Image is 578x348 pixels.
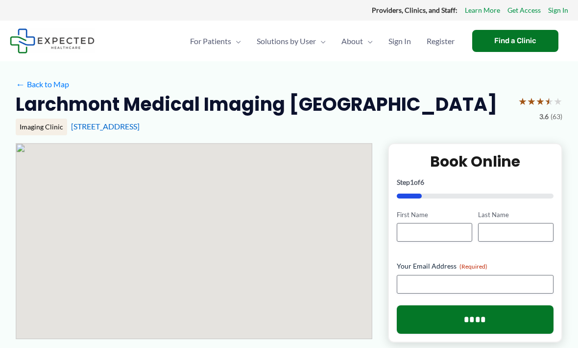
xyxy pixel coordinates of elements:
span: Register [427,24,455,58]
a: AboutMenu Toggle [334,24,381,58]
div: Imaging Clinic [16,119,67,135]
span: ★ [536,92,545,110]
label: Last Name [478,210,554,220]
span: Menu Toggle [231,24,241,58]
nav: Primary Site Navigation [182,24,462,58]
span: About [341,24,363,58]
a: Solutions by UserMenu Toggle [249,24,334,58]
a: Sign In [548,4,568,17]
a: [STREET_ADDRESS] [71,122,140,131]
a: Sign In [381,24,419,58]
h2: Book Online [397,152,554,171]
a: ←Back to Map [16,77,69,92]
label: Your Email Address [397,261,554,271]
img: Expected Healthcare Logo - side, dark font, small [10,28,95,53]
a: Register [419,24,462,58]
span: 3.6 [539,110,549,123]
span: ★ [554,92,562,110]
span: Solutions by User [257,24,316,58]
span: ★ [518,92,527,110]
span: (Required) [459,263,487,270]
strong: Providers, Clinics, and Staff: [372,6,458,14]
span: ★ [545,92,554,110]
span: Sign In [388,24,411,58]
h2: Larchmont Medical Imaging [GEOGRAPHIC_DATA] [16,92,497,116]
a: Find a Clinic [472,30,558,52]
a: For PatientsMenu Toggle [182,24,249,58]
span: Menu Toggle [316,24,326,58]
span: For Patients [190,24,231,58]
span: 1 [410,178,414,186]
a: Learn More [465,4,500,17]
span: ← [16,79,25,89]
span: ★ [527,92,536,110]
span: (63) [551,110,562,123]
a: Get Access [507,4,541,17]
span: Menu Toggle [363,24,373,58]
span: 6 [420,178,424,186]
label: First Name [397,210,472,220]
p: Step of [397,179,554,186]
